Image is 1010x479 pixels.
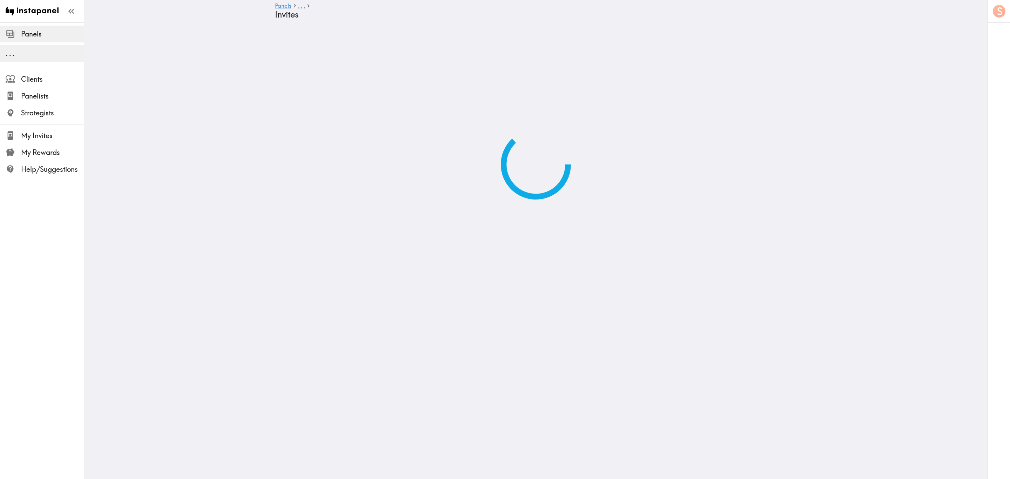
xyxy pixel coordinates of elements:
span: My Rewards [21,148,84,157]
a: ... [298,3,305,9]
span: Panelists [21,91,84,101]
a: Panels [275,3,291,9]
span: Strategists [21,108,84,118]
span: . [298,2,299,9]
span: . [301,2,302,9]
span: Clients [21,74,84,84]
span: . [6,49,8,58]
span: Panels [21,29,84,39]
button: S [992,4,1006,18]
span: S [997,5,1002,18]
span: My Invites [21,131,84,141]
h4: Invites [275,9,791,20]
span: . [9,49,11,58]
span: . [13,49,15,58]
span: . [304,2,305,9]
span: Help/Suggestions [21,164,84,174]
